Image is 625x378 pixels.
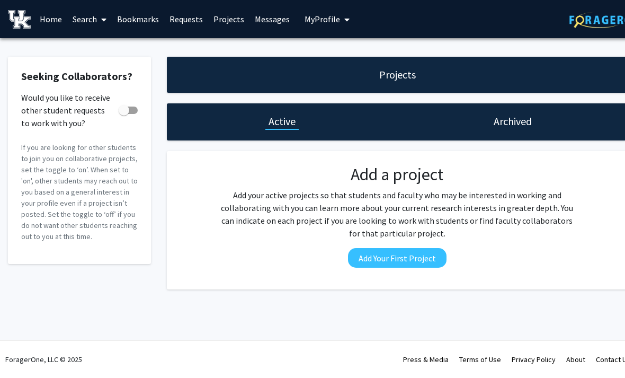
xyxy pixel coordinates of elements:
h1: Projects [379,67,416,82]
a: Home [34,1,67,38]
a: Privacy Policy [512,355,556,364]
h2: Seeking Collaborators? [21,70,138,83]
a: Requests [164,1,208,38]
p: If you are looking for other students to join you on collaborative projects, set the toggle to ‘o... [21,142,138,242]
a: About [566,355,585,364]
a: Search [67,1,112,38]
iframe: Chat [8,330,45,370]
h1: Active [269,114,296,129]
a: Press & Media [403,355,449,364]
button: Add Your First Project [348,248,447,268]
h2: Add a project [218,164,577,184]
a: Terms of Use [459,355,501,364]
div: ForagerOne, LLC © 2025 [5,341,82,378]
p: Add your active projects so that students and faculty who may be interested in working and collab... [218,189,577,240]
span: Would you like to receive other student requests to work with you? [21,91,114,129]
h1: Archived [494,114,532,129]
a: Projects [208,1,249,38]
a: Messages [249,1,295,38]
a: Bookmarks [112,1,164,38]
img: University of Kentucky Logo [8,10,31,29]
span: My Profile [305,14,340,24]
